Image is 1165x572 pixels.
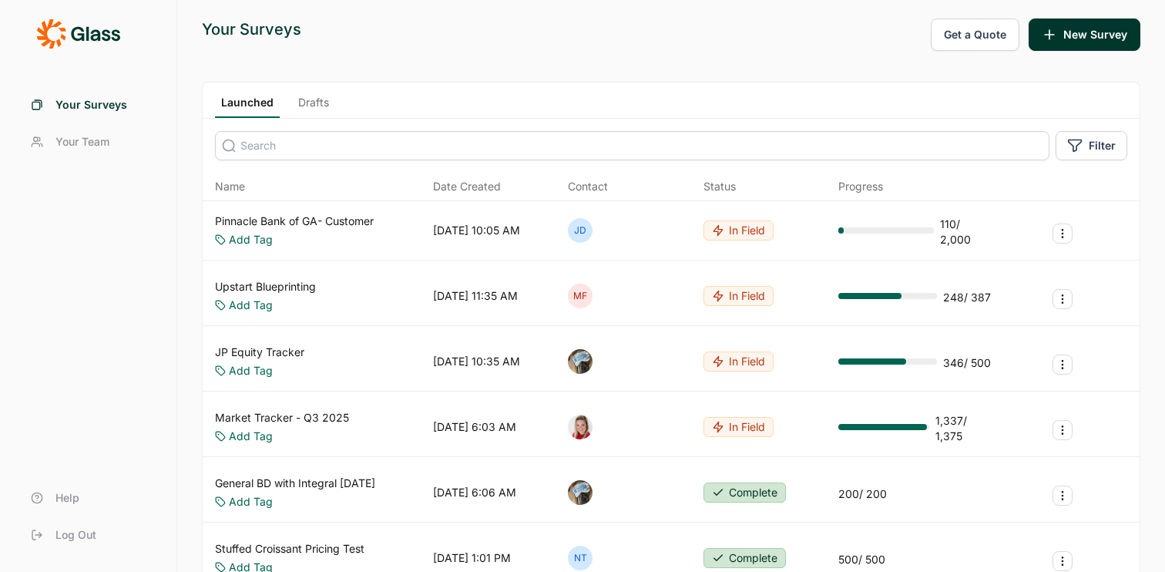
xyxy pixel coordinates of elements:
[433,550,511,566] div: [DATE] 1:01 PM
[943,290,991,305] div: 248 / 387
[229,298,273,313] a: Add Tag
[838,486,887,502] div: 200 / 200
[703,220,774,241] button: In Field
[433,288,518,304] div: [DATE] 11:35 AM
[1053,420,1073,440] button: Survey Actions
[1053,486,1073,506] button: Survey Actions
[940,217,992,247] div: 110 / 2,000
[703,352,774,372] button: In Field
[215,179,245,194] span: Name
[215,279,316,294] a: Upstart Blueprinting
[1056,131,1127,160] button: Filter
[433,223,520,238] div: [DATE] 10:05 AM
[568,284,593,308] div: MF
[55,490,79,506] span: Help
[433,419,516,435] div: [DATE] 6:03 AM
[568,480,593,505] img: ocn8z7iqvmiiaveqkfqd.png
[703,417,774,437] button: In Field
[215,214,374,229] a: Pinnacle Bank of GA- Customer
[568,349,593,374] img: ocn8z7iqvmiiaveqkfqd.png
[229,494,273,510] a: Add Tag
[703,483,786,503] button: Complete
[568,218,593,243] div: JD
[1053,224,1073,244] button: Survey Actions
[292,95,335,118] a: Drafts
[1053,551,1073,571] button: Survey Actions
[703,548,786,568] button: Complete
[931,19,1019,51] button: Get a Quote
[943,355,991,371] div: 346 / 500
[202,19,301,40] div: Your Surveys
[229,232,273,247] a: Add Tag
[215,541,364,557] a: Stuffed Croissant Pricing Test
[229,363,273,379] a: Add Tag
[55,97,127,113] span: Your Surveys
[935,413,992,444] div: 1,337 / 1,375
[215,345,304,360] a: JP Equity Tracker
[568,415,593,439] img: xuxf4ugoqyvqjdx4ebsr.png
[1089,138,1116,153] span: Filter
[215,410,349,426] a: Market Tracker - Q3 2025
[433,354,520,369] div: [DATE] 10:35 AM
[568,546,593,570] div: NT
[215,95,280,118] a: Launched
[433,179,501,194] span: Date Created
[55,134,109,150] span: Your Team
[838,552,885,567] div: 500 / 500
[568,179,608,194] div: Contact
[433,485,516,500] div: [DATE] 6:06 AM
[703,179,736,194] div: Status
[1029,19,1140,51] button: New Survey
[215,476,375,491] a: General BD with Integral [DATE]
[838,179,883,194] div: Progress
[55,527,96,543] span: Log Out
[215,131,1049,160] input: Search
[229,429,273,444] a: Add Tag
[703,286,774,306] button: In Field
[1053,355,1073,375] button: Survey Actions
[1053,289,1073,309] button: Survey Actions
